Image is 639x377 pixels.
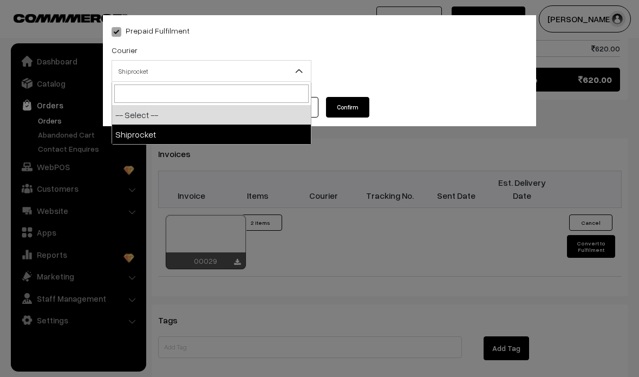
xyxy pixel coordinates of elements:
label: Prepaid Fulfilment [112,25,190,36]
li: -- Select -- [112,105,311,125]
span: Shiprocket [112,60,311,82]
button: Confirm [326,97,369,118]
li: Shiprocket [112,125,311,144]
span: Shiprocket [112,62,311,81]
label: Courier [112,44,138,56]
